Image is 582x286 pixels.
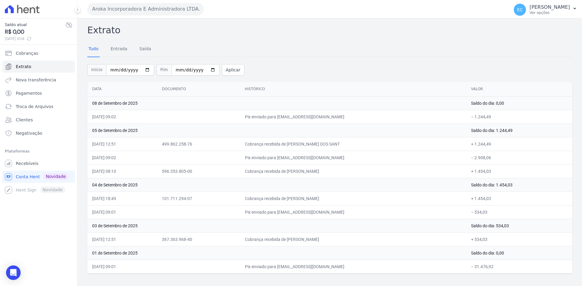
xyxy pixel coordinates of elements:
a: Saída [138,41,152,57]
td: Cobrança recebida de [PERSON_NAME] [240,232,466,246]
span: Novidade [43,173,68,180]
span: Fim [156,64,172,76]
td: [DATE] 09:02 [87,151,157,164]
td: 01 de Setembro de 2025 [87,246,466,260]
span: Extrato [16,64,31,70]
th: Data [87,82,157,97]
td: [DATE] 12:51 [87,137,157,151]
span: Saldo atual [5,21,65,28]
td: Pix enviado para [EMAIL_ADDRESS][DOMAIN_NAME] [240,151,466,164]
span: Pagamentos [16,90,42,96]
td: Saldo do dia: 0,00 [466,96,572,110]
td: 08 de Setembro de 2025 [87,96,466,110]
th: Documento [157,82,240,97]
td: Pix enviado para [EMAIL_ADDRESS][DOMAIN_NAME] [240,110,466,123]
a: Pagamentos [2,87,75,99]
p: Ver opções [530,10,570,15]
td: [DATE] 08:10 [87,164,157,178]
div: Open Intercom Messenger [6,265,21,280]
td: Saldo do dia: 534,03 [466,219,572,232]
span: Conta Hent [16,174,40,180]
span: EC [517,8,523,12]
td: 04 de Setembro de 2025 [87,178,466,192]
a: Tudo [87,41,100,57]
td: 596.353.805-00 [157,164,240,178]
span: Clientes [16,117,33,123]
td: + 1.454,03 [466,164,572,178]
span: Recebíveis [16,160,38,166]
span: Início [87,64,106,76]
td: Cobrança recebida de [PERSON_NAME] [240,164,466,178]
h2: Extrato [87,23,572,37]
th: Histórico [240,82,466,97]
td: Pix enviado para [EMAIL_ADDRESS][DOMAIN_NAME] [240,260,466,273]
td: − 31.476,92 [466,260,572,273]
span: [DATE] 10:14 [5,36,65,41]
span: Nova transferência [16,77,56,83]
td: − 1.244,49 [466,110,572,123]
button: Aplicar [222,64,244,76]
th: Valor [466,82,572,97]
td: Saldo do dia: 0,00 [466,246,572,260]
nav: Sidebar [5,47,72,196]
td: + 1.454,03 [466,192,572,205]
td: 03 de Setembro de 2025 [87,219,466,232]
a: Entrada [109,41,129,57]
td: [DATE] 09:02 [87,110,157,123]
td: [DATE] 12:51 [87,232,157,246]
td: [DATE] 09:01 [87,205,157,219]
p: [PERSON_NAME] [530,4,570,10]
button: Aroka Incorporadora E Administradora LTDA. [87,3,204,15]
a: Clientes [2,114,75,126]
td: Pix enviado para [EMAIL_ADDRESS][DOMAIN_NAME] [240,205,466,219]
span: R$ 0,00 [5,28,65,36]
td: + 534,03 [466,232,572,246]
a: Nova transferência [2,74,75,86]
td: [DATE] 09:01 [87,260,157,273]
td: Saldo do dia: 1.454,03 [466,178,572,192]
a: Recebíveis [2,157,75,169]
a: Extrato [2,61,75,73]
td: 101.711.294-07 [157,192,240,205]
span: Cobranças [16,50,38,56]
a: Troca de Arquivos [2,100,75,113]
span: Negativação [16,130,42,136]
td: [DATE] 18:49 [87,192,157,205]
a: Conta Hent Novidade [2,171,75,183]
td: Cobrança recebida de [PERSON_NAME] DOS SANT [240,137,466,151]
a: Cobranças [2,47,75,59]
td: − 2.908,06 [466,151,572,164]
td: 05 de Setembro de 2025 [87,123,466,137]
div: Plataformas [5,148,72,155]
td: Cobrança recebida de [PERSON_NAME] [240,192,466,205]
td: 367.363.968-40 [157,232,240,246]
span: Troca de Arquivos [16,104,53,110]
td: − 534,03 [466,205,572,219]
td: Saldo do dia: 1.244,49 [466,123,572,137]
td: 499.862.258-76 [157,137,240,151]
td: + 1.244,49 [466,137,572,151]
a: Negativação [2,127,75,139]
button: EC [PERSON_NAME] Ver opções [509,1,582,18]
